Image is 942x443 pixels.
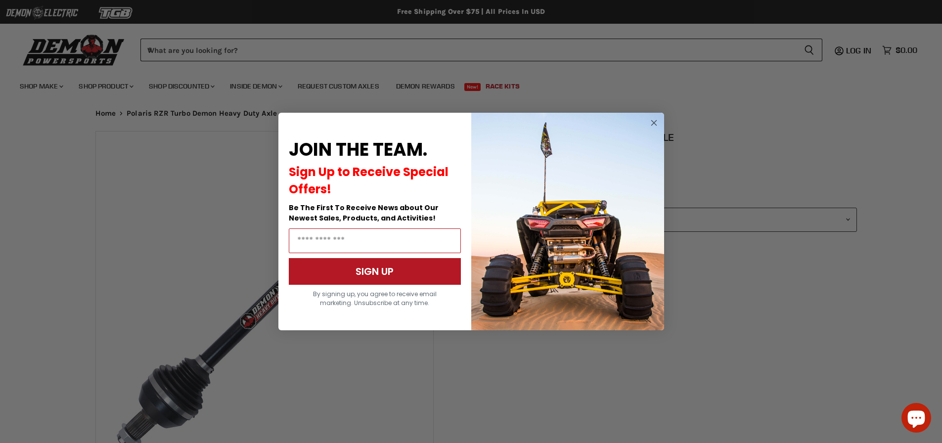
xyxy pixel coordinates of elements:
span: Sign Up to Receive Special Offers! [289,164,449,197]
span: JOIN THE TEAM. [289,137,427,162]
img: a9095488-b6e7-41ba-879d-588abfab540b.jpeg [471,113,664,330]
input: Email Address [289,228,461,253]
inbox-online-store-chat: Shopify online store chat [898,403,934,435]
button: Close dialog [648,117,660,129]
span: By signing up, you agree to receive email marketing. Unsubscribe at any time. [313,290,437,307]
span: Be The First To Receive News about Our Newest Sales, Products, and Activities! [289,203,439,223]
button: SIGN UP [289,258,461,285]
